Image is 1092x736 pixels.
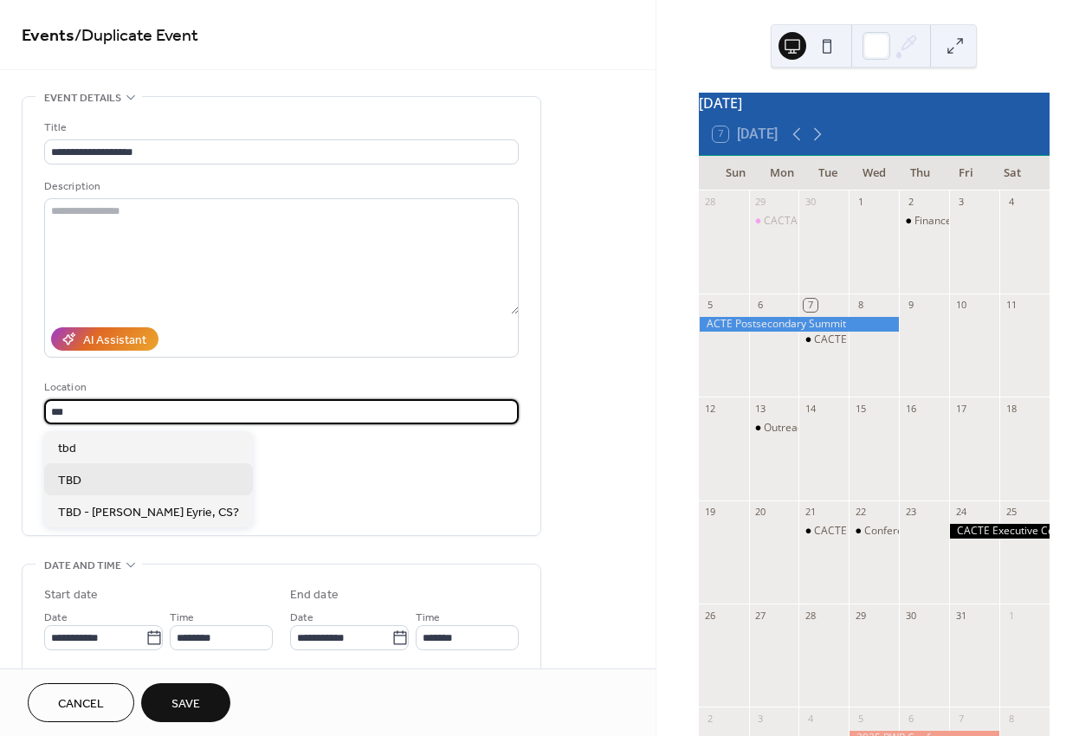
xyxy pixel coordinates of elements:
[804,712,817,725] div: 4
[44,378,515,397] div: Location
[74,19,198,53] span: / Duplicate Event
[704,609,717,622] div: 26
[1005,712,1018,725] div: 8
[83,332,146,350] div: AI Assistant
[749,214,799,229] div: CACTA Board Meeting
[804,299,817,312] div: 7
[704,712,717,725] div: 2
[416,609,440,627] span: Time
[949,524,1050,539] div: CACTE Executive Committee Fall Planning Retreat
[754,299,767,312] div: 6
[854,712,867,725] div: 5
[954,299,967,312] div: 10
[754,609,767,622] div: 27
[58,695,104,713] span: Cancel
[804,156,850,190] div: Tue
[904,609,917,622] div: 30
[954,609,967,622] div: 31
[854,299,867,312] div: 8
[804,402,817,415] div: 14
[804,609,817,622] div: 28
[954,402,967,415] div: 17
[954,712,967,725] div: 7
[764,214,872,229] div: CACTA Board Meeting
[754,712,767,725] div: 3
[904,506,917,519] div: 23
[704,402,717,415] div: 12
[170,609,194,627] span: Time
[1005,609,1018,622] div: 1
[854,609,867,622] div: 29
[754,506,767,519] div: 20
[1005,506,1018,519] div: 25
[58,472,81,490] span: TBD
[28,683,134,722] button: Cancel
[864,524,1063,539] div: Conference Planning Committee meeting
[914,214,1050,229] div: Finance Committee meeting
[851,156,897,190] div: Wed
[814,332,999,347] div: CACTE Legislative Committee Meeting
[58,504,239,522] span: TBD - [PERSON_NAME] Eyrie, CS?
[699,317,900,332] div: ACTE Postsecondary Summit
[854,402,867,415] div: 15
[290,609,313,627] span: Date
[754,196,767,209] div: 29
[699,93,1050,113] div: [DATE]
[804,506,817,519] div: 21
[804,196,817,209] div: 30
[704,299,717,312] div: 5
[44,557,121,575] span: Date and time
[51,327,158,351] button: AI Assistant
[954,196,967,209] div: 3
[44,89,121,107] span: Event details
[1005,196,1018,209] div: 4
[171,695,200,713] span: Save
[44,586,98,604] div: Start date
[22,19,74,53] a: Events
[899,214,949,229] div: Finance Committee meeting
[749,421,799,436] div: Outreach Committee Meeting
[754,402,767,415] div: 13
[44,119,515,137] div: Title
[854,506,867,519] div: 22
[44,178,515,196] div: Description
[954,506,967,519] div: 24
[704,196,717,209] div: 28
[904,196,917,209] div: 2
[990,156,1036,190] div: Sat
[897,156,943,190] div: Thu
[1005,402,1018,415] div: 18
[849,524,899,539] div: Conference Planning Committee meeting
[44,609,68,627] span: Date
[704,506,717,519] div: 19
[798,524,849,539] div: CACTE Legislative Committee
[798,332,849,347] div: CACTE Legislative Committee Meeting
[943,156,989,190] div: Fri
[904,402,917,415] div: 16
[713,156,759,190] div: Sun
[904,299,917,312] div: 9
[764,421,908,436] div: Outreach Committee Meeting
[854,196,867,209] div: 1
[904,712,917,725] div: 6
[1005,299,1018,312] div: 11
[759,156,804,190] div: Mon
[814,524,957,539] div: CACTE Legislative Committee
[58,440,76,458] span: tbd
[290,586,339,604] div: End date
[141,683,230,722] button: Save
